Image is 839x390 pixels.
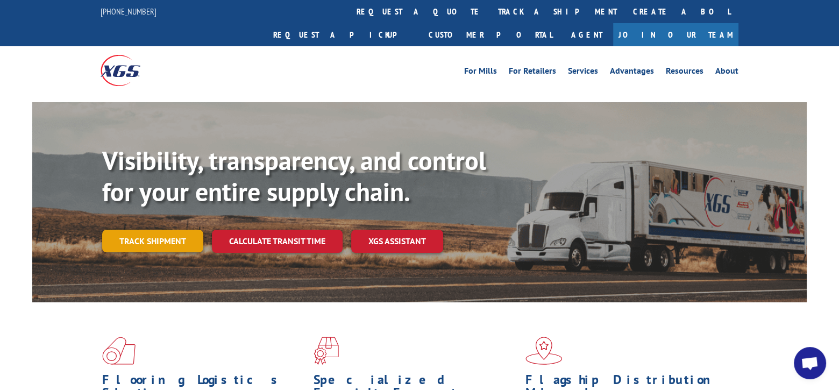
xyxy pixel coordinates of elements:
[351,230,443,253] a: XGS ASSISTANT
[560,23,613,46] a: Agent
[101,6,157,17] a: [PHONE_NUMBER]
[464,67,497,79] a: For Mills
[102,144,486,208] b: Visibility, transparency, and control for your entire supply chain.
[314,337,339,365] img: xgs-icon-focused-on-flooring-red
[666,67,703,79] a: Resources
[421,23,560,46] a: Customer Portal
[509,67,556,79] a: For Retailers
[212,230,343,253] a: Calculate transit time
[613,23,738,46] a: Join Our Team
[102,230,203,252] a: Track shipment
[794,347,826,379] a: Open chat
[525,337,563,365] img: xgs-icon-flagship-distribution-model-red
[102,337,136,365] img: xgs-icon-total-supply-chain-intelligence-red
[265,23,421,46] a: Request a pickup
[610,67,654,79] a: Advantages
[715,67,738,79] a: About
[568,67,598,79] a: Services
